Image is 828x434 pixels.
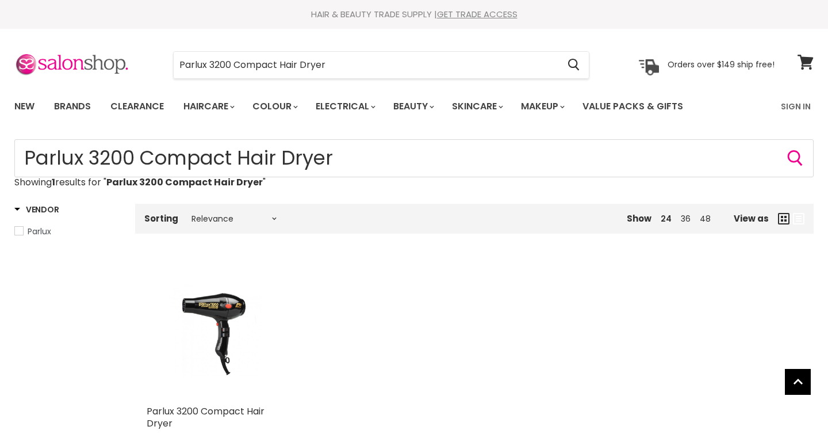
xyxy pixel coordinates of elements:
[734,214,769,223] span: View as
[175,94,241,119] a: Haircare
[6,94,43,119] a: New
[174,52,558,78] input: Search
[6,90,733,123] ul: Main menu
[14,204,59,215] h3: Vendor
[700,213,711,224] a: 48
[307,94,382,119] a: Electrical
[437,8,517,20] a: GET TRADE ACCESS
[668,59,775,70] p: Orders over $149 ship free!
[786,149,804,167] button: Search
[14,225,121,238] a: Parlux
[144,214,178,223] label: Sorting
[52,176,55,189] strong: 1
[14,139,814,177] form: Product
[244,94,305,119] a: Colour
[28,226,51,237] span: Parlux
[443,94,510,119] a: Skincare
[512,94,572,119] a: Makeup
[147,261,285,399] a: Parlux 3200 Compact Hair Dryer
[147,405,264,430] a: Parlux 3200 Compact Hair Dryer
[681,213,691,224] a: 36
[558,52,589,78] button: Search
[661,213,672,224] a: 24
[627,212,651,224] span: Show
[385,94,441,119] a: Beauty
[14,139,814,177] input: Search
[574,94,692,119] a: Value Packs & Gifts
[106,176,263,189] strong: Parlux 3200 Compact Hair Dryer
[45,94,99,119] a: Brands
[173,51,589,79] form: Product
[102,94,172,119] a: Clearance
[14,177,814,188] p: Showing results for " "
[774,94,818,119] a: Sign In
